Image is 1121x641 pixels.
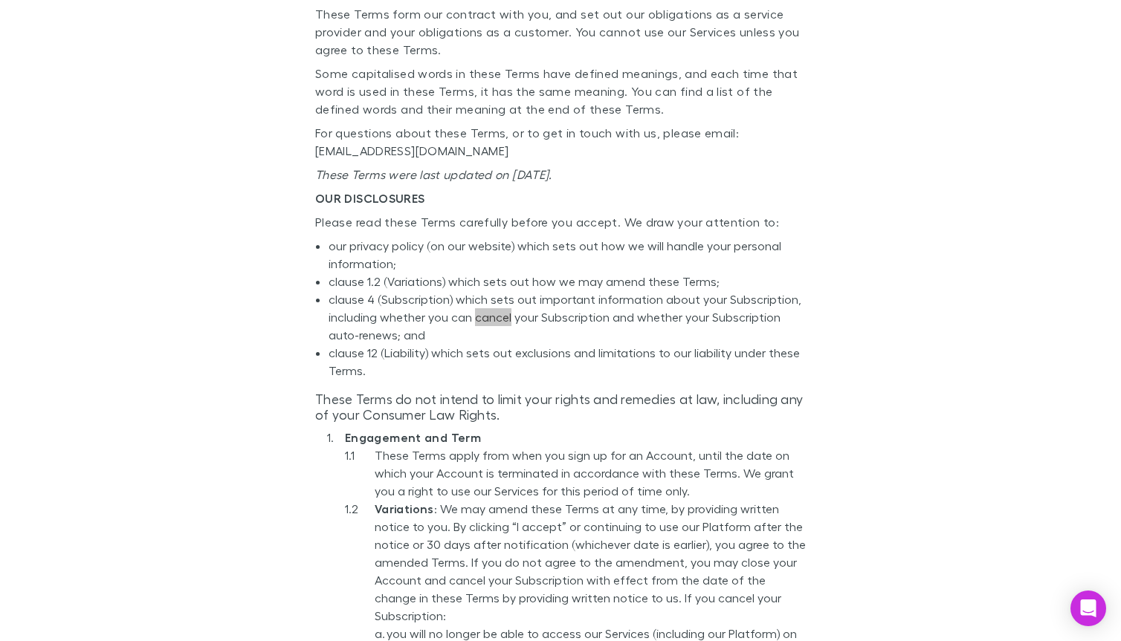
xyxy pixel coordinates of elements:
[1070,590,1106,626] div: Open Intercom Messenger
[329,237,806,273] li: our privacy policy (on our website) which sets out how we will handle your personal information;
[315,213,806,231] p: Please read these Terms carefully before you accept. We draw your attention to:
[315,167,552,181] em: These Terms were last updated on [DATE].
[329,344,806,380] li: clause 12 (Liability) which sets out exclusions and limitations to our liability under these Terms.
[315,65,806,118] p: Some capitalised words in these Terms have defined meanings, and each time that word is used in t...
[329,273,806,290] li: clause 1.2 (Variations) which sets out how we may amend these Terms;
[375,446,806,500] li: These Terms apply from when you sign up for an Account, until the date on which your Account is t...
[329,290,806,344] li: clause 4 (Subscription) which sets out important information about your Subscription, including w...
[375,501,434,516] strong: Variations
[315,191,425,206] strong: OUR DISCLOSURES
[345,430,481,445] strong: Engagement and Term
[315,124,806,160] p: For questions about these Terms, or to get in touch with us, please email: [EMAIL_ADDRESS][DOMAIN...
[315,5,806,59] p: These Terms form our contract with you, and set out our obligations as a service provider and you...
[315,391,806,423] h3: These Terms do not intend to limit your rights and remedies at law, including any of your Consume...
